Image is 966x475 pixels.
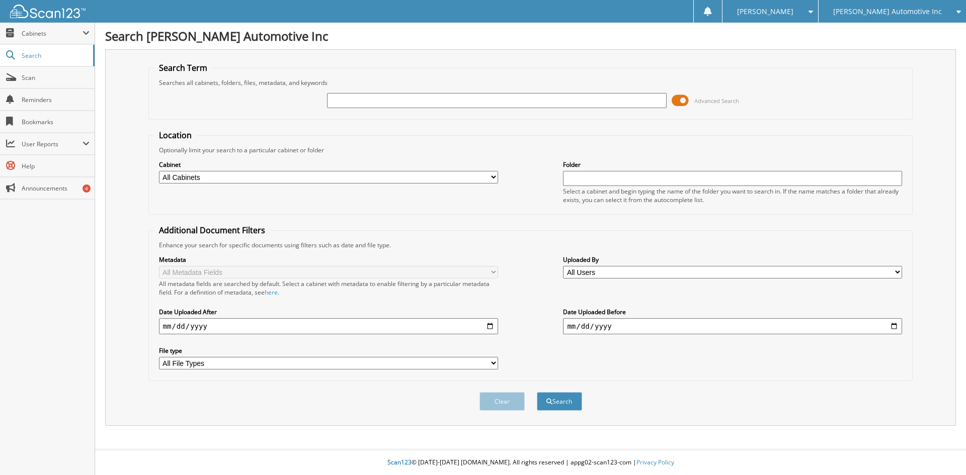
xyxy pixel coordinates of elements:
[154,62,212,73] legend: Search Term
[737,9,793,15] span: [PERSON_NAME]
[636,458,674,466] a: Privacy Policy
[537,392,582,411] button: Search
[83,184,91,193] div: 4
[10,5,86,18] img: scan123-logo-white.svg
[159,279,498,297] div: All metadata fields are searched by default. Select a cabinet with metadata to enable filtering b...
[563,255,902,264] label: Uploaded By
[265,288,278,297] a: here
[22,184,90,193] span: Announcements
[159,346,498,355] label: File type
[22,73,90,82] span: Scan
[22,96,90,104] span: Reminders
[22,140,83,148] span: User Reports
[694,97,739,105] span: Advanced Search
[154,146,908,154] div: Optionally limit your search to a particular cabinet or folder
[159,160,498,169] label: Cabinet
[22,162,90,170] span: Help
[833,9,942,15] span: [PERSON_NAME] Automotive Inc
[95,450,966,475] div: © [DATE]-[DATE] [DOMAIN_NAME]. All rights reserved | appg02-scan123-com |
[105,28,956,44] h1: Search [PERSON_NAME] Automotive Inc
[159,318,498,334] input: start
[22,118,90,126] span: Bookmarks
[479,392,525,411] button: Clear
[154,225,270,236] legend: Additional Document Filters
[916,427,966,475] iframe: Chat Widget
[387,458,412,466] span: Scan123
[22,29,83,38] span: Cabinets
[563,318,902,334] input: end
[563,187,902,204] div: Select a cabinet and begin typing the name of the folder you want to search in. If the name match...
[159,308,498,316] label: Date Uploaded After
[154,241,908,249] div: Enhance your search for specific documents using filters such as date and file type.
[22,51,88,60] span: Search
[563,160,902,169] label: Folder
[159,255,498,264] label: Metadata
[563,308,902,316] label: Date Uploaded Before
[154,78,908,87] div: Searches all cabinets, folders, files, metadata, and keywords
[154,130,197,141] legend: Location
